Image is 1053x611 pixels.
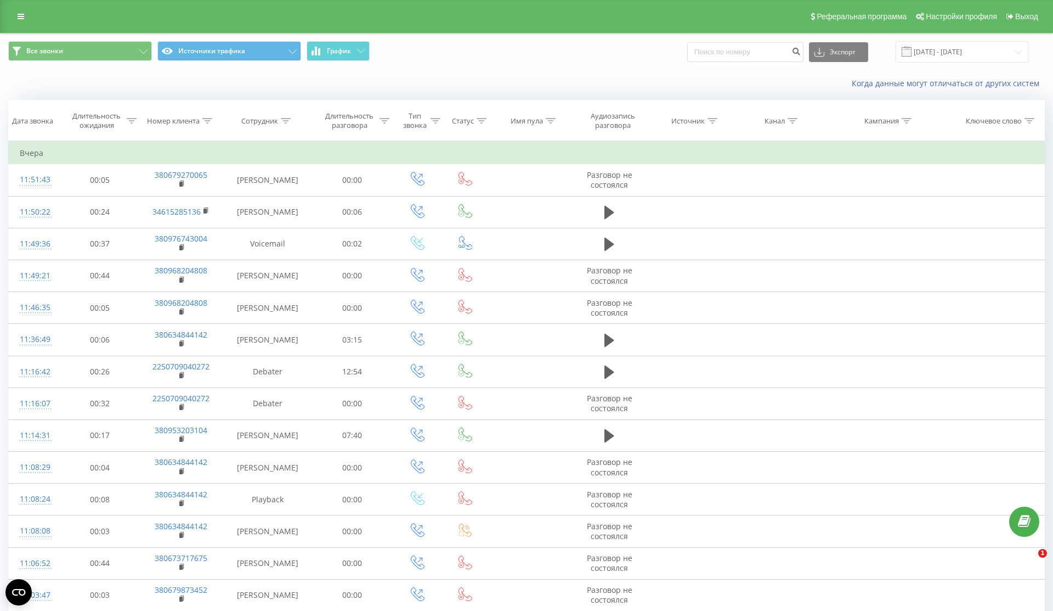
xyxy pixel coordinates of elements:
[20,393,49,414] div: 11:16:07
[60,547,140,579] td: 00:44
[155,265,207,276] a: 380968204808
[223,515,312,547] td: [PERSON_NAME]
[223,547,312,579] td: [PERSON_NAME]
[587,265,632,285] span: Разговор не состоялся
[12,116,53,126] div: Дата звонка
[312,388,392,419] td: 00:00
[223,388,312,419] td: Debater
[155,489,207,500] a: 380634844142
[402,111,428,130] div: Тип звонка
[223,484,312,515] td: Playback
[809,42,868,62] button: Экспорт
[223,452,312,484] td: [PERSON_NAME]
[926,12,997,21] span: Настройки профиля
[322,111,377,130] div: Длительность разговора
[223,196,312,228] td: [PERSON_NAME]
[60,515,140,547] td: 00:03
[155,521,207,531] a: 380634844142
[765,116,785,126] div: Канал
[307,41,370,61] button: График
[312,579,392,611] td: 00:00
[312,324,392,356] td: 03:15
[511,116,543,126] div: Имя пула
[155,329,207,340] a: 380634844142
[587,393,632,413] span: Разговор не состоялся
[671,116,705,126] div: Источник
[20,201,49,223] div: 11:50:22
[20,585,49,606] div: 11:03:47
[60,260,140,292] td: 00:44
[60,292,140,324] td: 00:05
[60,356,140,388] td: 00:26
[20,425,49,446] div: 11:14:31
[587,298,632,318] span: Разговор не состоялся
[155,553,207,563] a: 380673717675
[241,116,278,126] div: Сотрудник
[312,356,392,388] td: 12:54
[223,228,312,260] td: Voicemail
[587,457,632,477] span: Разговор не состоялся
[312,515,392,547] td: 00:00
[60,579,140,611] td: 00:03
[60,164,140,196] td: 00:05
[20,265,49,287] div: 11:49:21
[60,388,140,419] td: 00:32
[157,41,301,61] button: Источники трафика
[223,164,312,196] td: [PERSON_NAME]
[1016,549,1042,575] iframe: Intercom live chat
[26,47,63,55] span: Все звонки
[312,292,392,324] td: 00:00
[223,356,312,388] td: Debater
[5,579,32,606] button: Open CMP widget
[20,233,49,255] div: 11:49:36
[581,111,645,130] div: Аудиозапись разговора
[312,196,392,228] td: 00:06
[223,324,312,356] td: [PERSON_NAME]
[155,170,207,180] a: 380679270065
[587,170,632,190] span: Разговор не состоялся
[60,419,140,451] td: 00:17
[147,116,200,126] div: Номер клиента
[155,585,207,595] a: 380679873452
[20,297,49,318] div: 11:46:35
[817,12,907,21] span: Реферальная программа
[60,484,140,515] td: 00:08
[155,457,207,467] a: 380634844142
[1038,549,1047,558] span: 1
[223,260,312,292] td: [PERSON_NAME]
[152,393,210,403] a: 2250709040272
[223,579,312,611] td: [PERSON_NAME]
[60,228,140,260] td: 00:37
[223,292,312,324] td: [PERSON_NAME]
[312,260,392,292] td: 00:00
[452,116,474,126] div: Статус
[966,116,1022,126] div: Ключевое слово
[20,553,49,574] div: 11:06:52
[312,419,392,451] td: 07:40
[20,457,49,478] div: 11:08:29
[587,489,632,509] span: Разговор не состоялся
[60,452,140,484] td: 00:04
[155,298,207,308] a: 380968204808
[60,196,140,228] td: 00:24
[20,361,49,383] div: 11:16:42
[155,233,207,244] a: 380976743004
[1015,12,1038,21] span: Выход
[312,484,392,515] td: 00:00
[20,520,49,542] div: 11:08:08
[312,452,392,484] td: 00:00
[20,169,49,190] div: 11:51:43
[20,489,49,510] div: 11:08:24
[20,329,49,350] div: 11:36:49
[587,553,632,573] span: Разговор не состоялся
[9,142,1045,164] td: Вчера
[587,521,632,541] span: Разговор не состоялся
[152,361,210,372] a: 2250709040272
[852,78,1045,88] a: Когда данные могут отличаться от других систем
[8,41,152,61] button: Все звонки
[687,42,803,62] input: Поиск по номеру
[327,47,351,55] span: График
[155,425,207,435] a: 380953203104
[152,206,201,217] a: 34615285136
[60,324,140,356] td: 00:06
